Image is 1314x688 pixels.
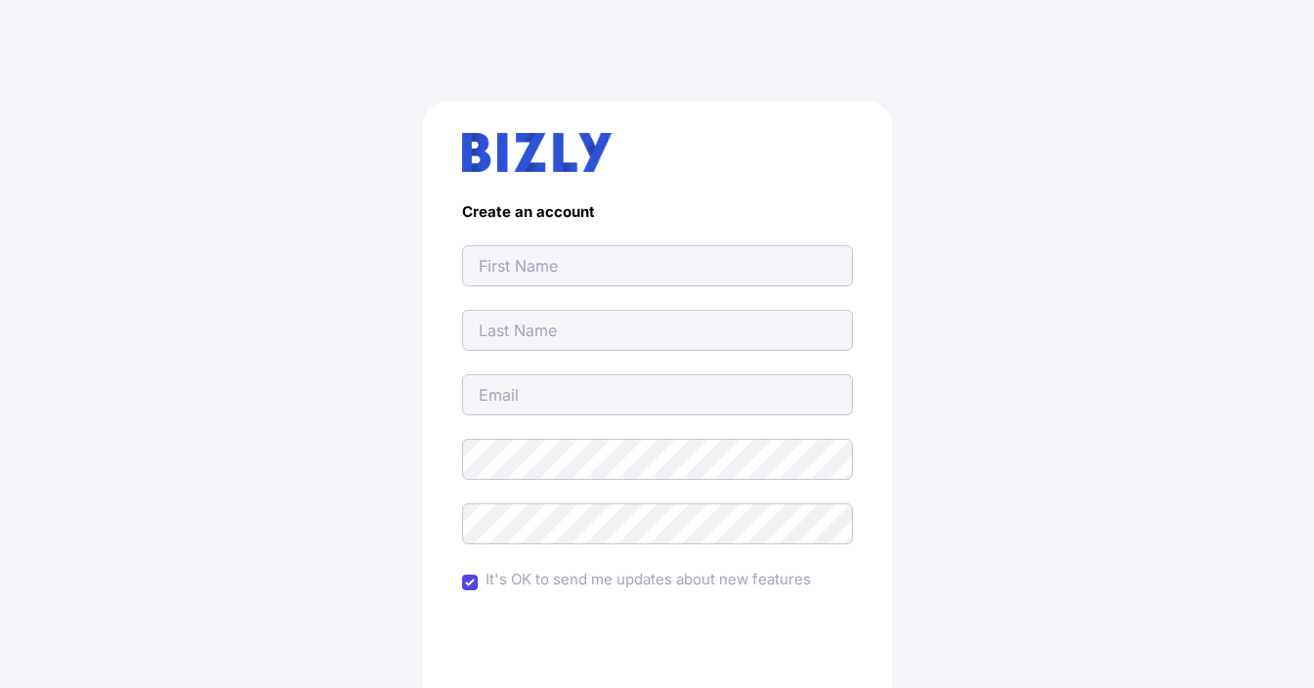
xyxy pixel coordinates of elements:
h4: Create an account [462,203,853,222]
img: bizly_logo.svg [462,133,613,172]
input: Last Name [462,310,853,351]
label: It's OK to send me updates about new features [486,568,811,591]
input: First Name [462,245,853,286]
input: Email [462,374,853,415]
